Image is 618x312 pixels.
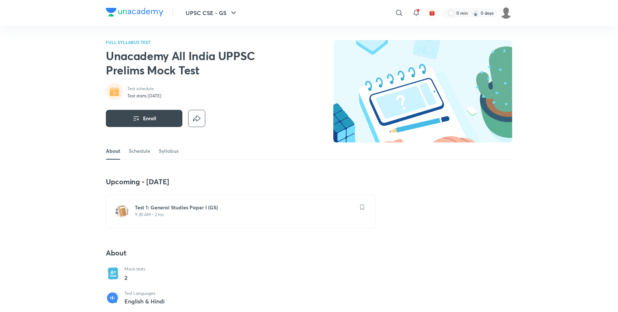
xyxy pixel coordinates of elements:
[143,115,156,122] span: Enroll
[127,93,161,99] p: Test starts [DATE]
[500,7,512,19] img: Ajit
[124,273,145,282] p: 2
[429,10,435,16] img: avatar
[159,142,178,160] a: Syllabus
[129,142,150,160] a: Schedule
[472,9,479,16] img: streak
[426,7,438,19] button: avatar
[360,204,364,210] img: save
[124,298,165,304] p: English & Hindi
[124,266,145,272] p: Mock tests
[135,204,355,211] h6: Test 1: General Studies Paper I (GS)
[106,177,376,186] h4: Upcoming - [DATE]
[181,6,242,20] button: UPSC CSE - GS
[127,86,161,92] p: Test schedule
[106,248,376,258] h4: About
[106,8,163,16] img: Company Logo
[124,291,165,296] p: Test Languages
[106,142,120,160] a: About
[106,40,289,44] p: FULL SYLLABUS TEST
[115,204,129,218] img: test
[106,49,289,77] h2: Unacademy All India UPPSC Prelims Mock Test
[135,212,355,218] p: 9:30 AM • 2 hrs
[106,8,163,18] a: Company Logo
[106,110,182,127] button: Enroll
